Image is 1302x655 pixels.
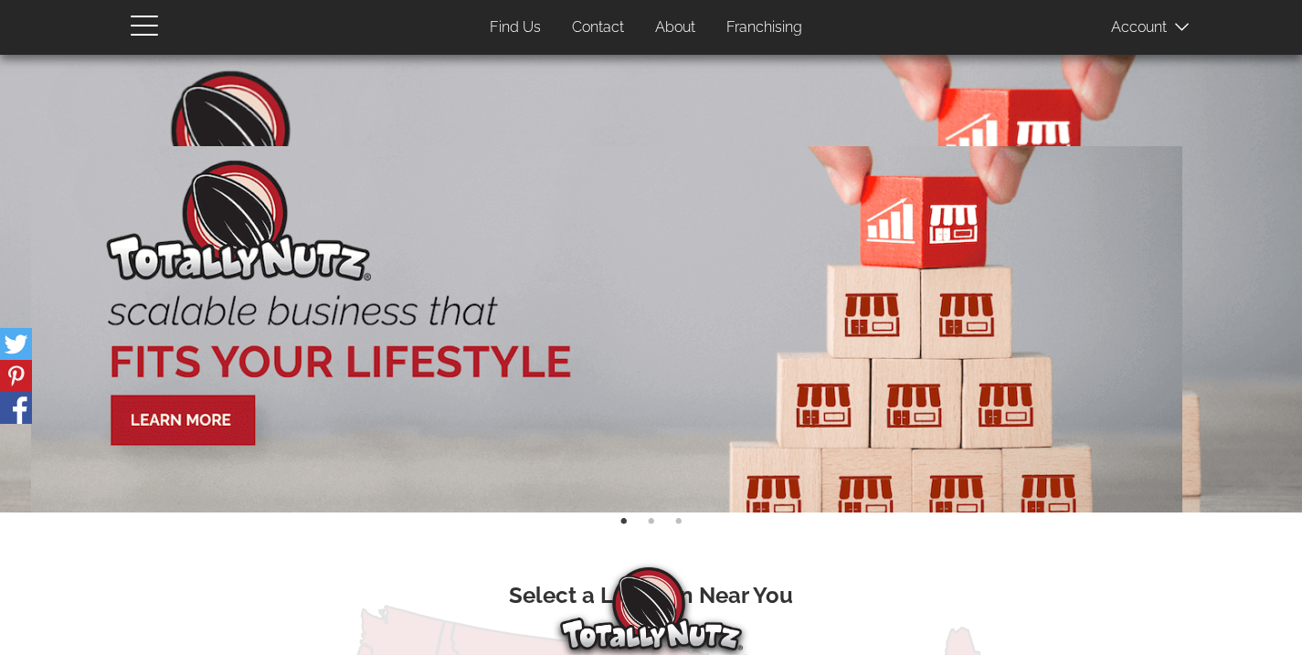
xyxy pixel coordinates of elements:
[642,512,661,531] button: 2 of 3
[615,512,633,531] button: 1 of 3
[558,10,638,46] a: Contact
[144,584,1159,607] h3: Select a Location Near You
[713,10,816,46] a: Franchising
[641,10,709,46] a: About
[31,146,1182,551] img: A Business that Fits Your Lifestyle
[560,567,743,650] img: Totally Nutz Logo
[476,10,555,46] a: Find Us
[670,512,688,531] button: 3 of 3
